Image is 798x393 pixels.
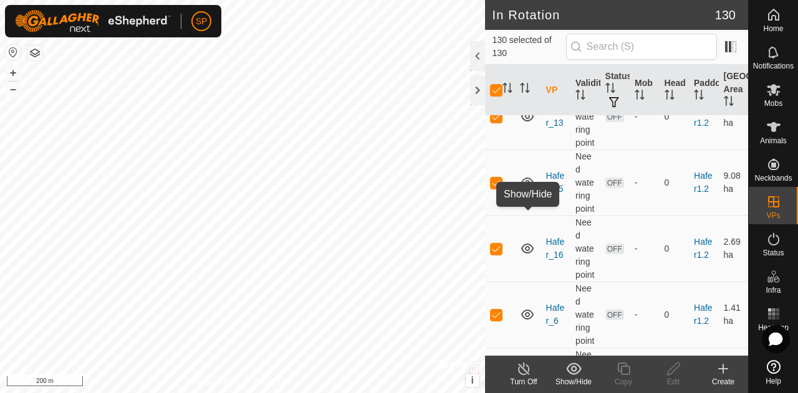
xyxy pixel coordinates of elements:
[570,282,600,348] td: Need watering point
[570,149,600,215] td: Need watering point
[466,374,479,387] button: i
[635,242,654,255] div: -
[694,303,713,326] a: Hafer1.2
[541,65,570,116] th: VP
[660,149,689,215] td: 0
[766,377,781,385] span: Help
[719,149,748,215] td: 9.08 ha
[15,10,171,32] img: Gallagher Logo
[698,376,748,387] div: Create
[763,25,783,32] span: Home
[694,237,713,260] a: Hafer1.2
[660,215,689,282] td: 0
[193,377,240,388] a: Privacy Policy
[724,98,734,108] p-sorticon: Activate to sort
[471,375,473,386] span: i
[689,65,718,116] th: Paddock
[694,171,713,194] a: Hafer1.2
[566,34,717,60] input: Search (S)
[766,212,780,219] span: VPs
[754,174,792,182] span: Neckbands
[719,215,748,282] td: 2.69 ha
[605,85,615,95] p-sorticon: Activate to sort
[605,244,624,254] span: OFF
[502,85,512,95] p-sorticon: Activate to sort
[605,310,624,320] span: OFF
[546,237,565,260] a: Hafer_16
[749,355,798,390] a: Help
[630,65,659,116] th: Mob
[546,171,565,194] a: Hafer_15
[598,376,648,387] div: Copy
[499,376,549,387] div: Turn Off
[660,282,689,348] td: 0
[605,111,624,122] span: OFF
[753,62,794,70] span: Notifications
[570,65,600,116] th: Validity
[762,249,784,257] span: Status
[760,137,787,144] span: Animals
[719,65,748,116] th: [GEOGRAPHIC_DATA] Area
[665,92,675,102] p-sorticon: Activate to sort
[196,15,208,28] span: SP
[719,282,748,348] td: 1.41 ha
[546,303,565,326] a: Hafer_6
[27,45,42,60] button: Map Layers
[520,85,530,95] p-sorticon: Activate to sort
[758,324,789,331] span: Heatmap
[549,376,598,387] div: Show/Hide
[660,83,689,149] td: 0
[493,34,566,60] span: 130 selected of 130
[635,92,645,102] p-sorticon: Activate to sort
[635,110,654,123] div: -
[635,308,654,321] div: -
[570,83,600,149] td: Need watering point
[635,176,654,189] div: -
[764,100,782,107] span: Mobs
[575,92,585,102] p-sorticon: Activate to sort
[766,286,781,294] span: Infra
[715,6,736,24] span: 130
[493,7,715,22] h2: In Rotation
[648,376,698,387] div: Edit
[6,82,21,97] button: –
[6,65,21,80] button: +
[694,92,704,102] p-sorticon: Activate to sort
[6,45,21,60] button: Reset Map
[570,215,600,282] td: Need watering point
[719,83,748,149] td: 2.65 ha
[605,178,624,188] span: OFF
[660,65,689,116] th: Head
[254,377,291,388] a: Contact Us
[600,65,630,116] th: Status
